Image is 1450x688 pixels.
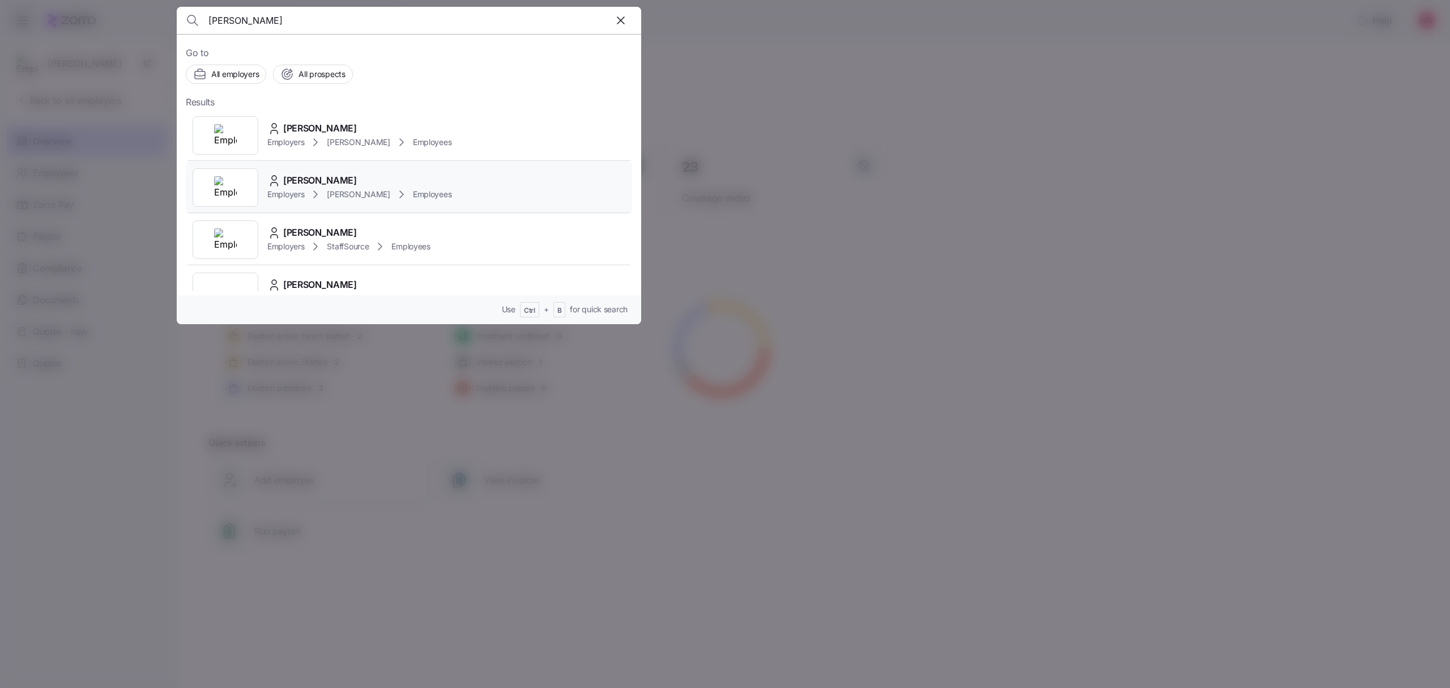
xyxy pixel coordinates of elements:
img: Employer logo [214,228,237,251]
span: Results [186,95,215,109]
span: Employers [267,137,304,148]
span: Employees [391,241,430,252]
span: Employees [413,189,451,200]
span: StaffSource [327,241,369,252]
span: Ctrl [524,306,535,316]
span: [PERSON_NAME] [283,278,357,292]
img: Employer logo [214,176,237,199]
img: Employer logo [214,124,237,147]
span: Go to [186,46,632,60]
span: for quick search [570,304,628,315]
span: + [544,304,549,315]
button: All employers [186,65,266,84]
button: All prospects [273,65,352,84]
span: Employees [413,137,451,148]
span: [PERSON_NAME] [327,137,390,148]
span: Employers [267,241,304,252]
span: [PERSON_NAME] [283,121,357,135]
span: Use [502,304,515,315]
span: [PERSON_NAME] [283,173,357,188]
span: [PERSON_NAME] [283,226,357,240]
span: All prospects [298,69,345,80]
span: All employers [211,69,259,80]
span: Employers [267,189,304,200]
span: [PERSON_NAME] [327,189,390,200]
span: B [557,306,562,316]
